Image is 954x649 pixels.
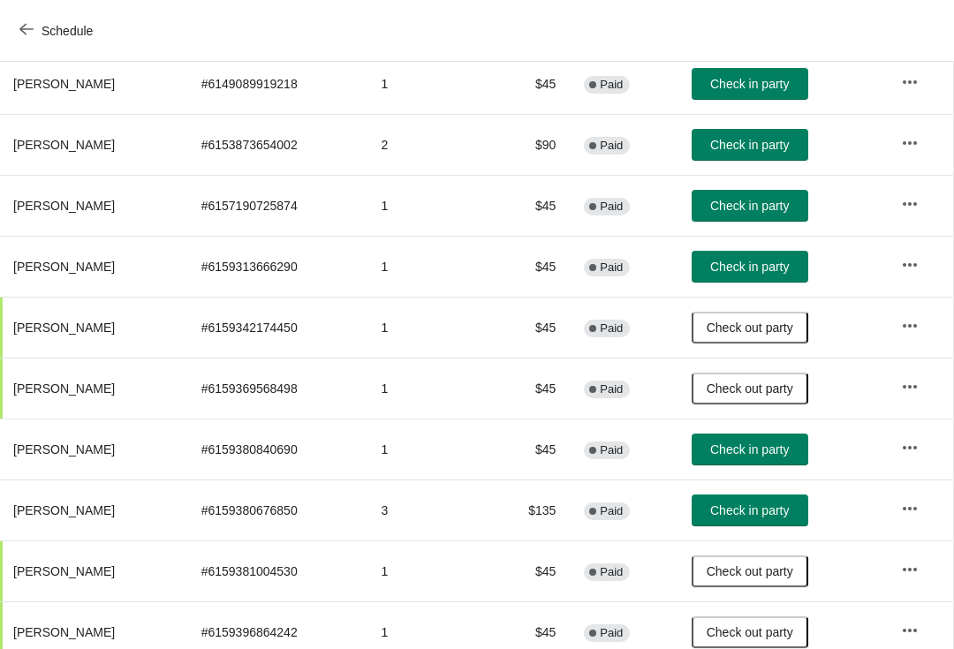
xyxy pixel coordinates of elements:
span: Schedule [42,24,93,38]
span: [PERSON_NAME] [13,625,115,639]
span: Check in party [710,260,789,274]
span: Check in party [710,138,789,152]
td: $90 [489,114,570,175]
span: Check out party [707,321,793,335]
td: 1 [367,54,489,114]
td: 1 [367,236,489,297]
td: 1 [367,175,489,236]
td: # 6159369568498 [187,358,367,419]
span: Check out party [707,625,793,639]
span: [PERSON_NAME] [13,199,115,213]
span: Paid [600,443,623,457]
td: $45 [489,236,570,297]
td: # 6159342174450 [187,297,367,358]
td: $45 [489,419,570,479]
button: Check out party [692,373,808,404]
span: Paid [600,504,623,518]
span: Check in party [710,442,789,457]
button: Check out party [692,616,808,648]
td: $45 [489,175,570,236]
span: Paid [600,626,623,640]
button: Check in party [692,190,808,222]
span: Check in party [710,77,789,91]
span: [PERSON_NAME] [13,260,115,274]
td: # 6159381004530 [187,540,367,601]
button: Check in party [692,68,808,100]
td: # 6159313666290 [187,236,367,297]
td: 1 [367,358,489,419]
td: 2 [367,114,489,175]
span: Check in party [710,199,789,213]
td: $45 [489,54,570,114]
span: Check out party [707,381,793,396]
span: Paid [600,260,623,275]
td: 3 [367,479,489,540]
span: Paid [600,200,623,214]
td: # 6159380676850 [187,479,367,540]
span: [PERSON_NAME] [13,381,115,396]
span: [PERSON_NAME] [13,77,115,91]
td: $135 [489,479,570,540]
td: $45 [489,297,570,358]
span: [PERSON_NAME] [13,321,115,335]
button: Check out party [692,312,808,343]
button: Check out party [692,555,808,587]
span: [PERSON_NAME] [13,564,115,578]
span: [PERSON_NAME] [13,442,115,457]
span: [PERSON_NAME] [13,138,115,152]
span: Paid [600,382,623,396]
span: Paid [600,78,623,92]
span: Paid [600,565,623,579]
span: Check in party [710,503,789,517]
td: # 6157190725874 [187,175,367,236]
button: Schedule [9,15,107,47]
td: 1 [367,297,489,358]
span: Check out party [707,564,793,578]
span: Paid [600,321,623,336]
button: Check in party [692,494,808,526]
td: # 6153873654002 [187,114,367,175]
td: $45 [489,540,570,601]
button: Check in party [692,251,808,283]
span: Paid [600,139,623,153]
td: # 6159380840690 [187,419,367,479]
td: $45 [489,358,570,419]
td: # 6149089919218 [187,54,367,114]
button: Check in party [692,434,808,465]
button: Check in party [692,129,808,161]
span: [PERSON_NAME] [13,503,115,517]
td: 1 [367,540,489,601]
td: 1 [367,419,489,479]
